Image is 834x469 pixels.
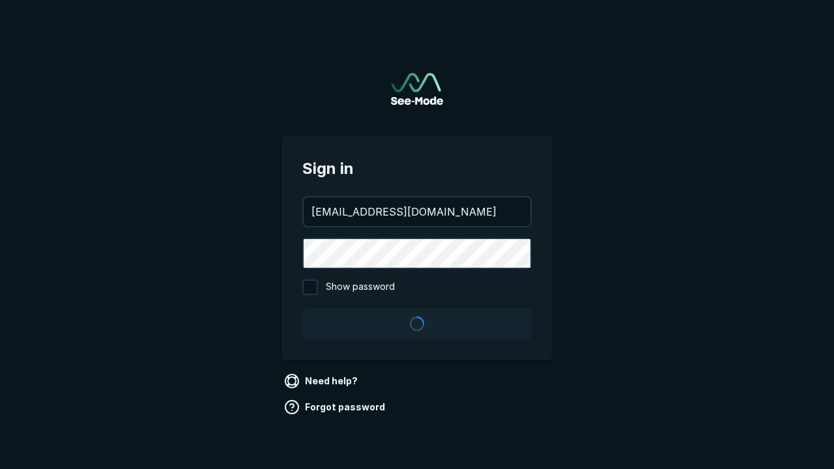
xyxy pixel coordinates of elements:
a: Need help? [281,371,363,391]
a: Forgot password [281,397,390,418]
span: Sign in [302,157,532,180]
a: Go to sign in [391,73,443,105]
img: See-Mode Logo [391,73,443,105]
input: your@email.com [304,197,530,226]
span: Show password [326,279,395,295]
